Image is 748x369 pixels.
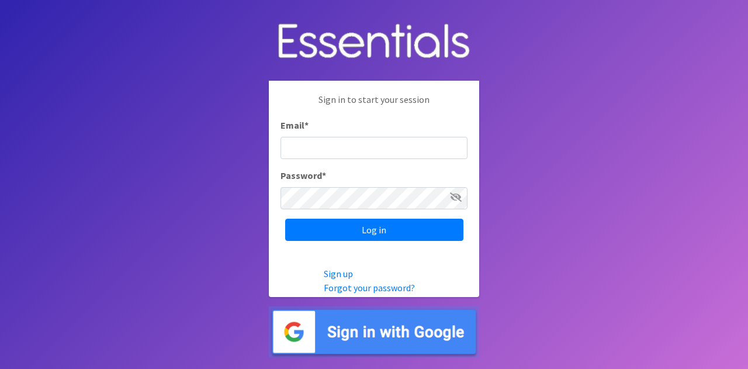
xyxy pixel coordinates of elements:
[285,219,463,241] input: Log in
[304,119,309,131] abbr: required
[269,12,479,72] img: Human Essentials
[280,168,326,182] label: Password
[280,118,309,132] label: Email
[269,306,479,357] img: Sign in with Google
[324,282,415,294] a: Forgot your password?
[280,92,467,118] p: Sign in to start your session
[324,268,353,280] a: Sign up
[322,170,326,181] abbr: required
